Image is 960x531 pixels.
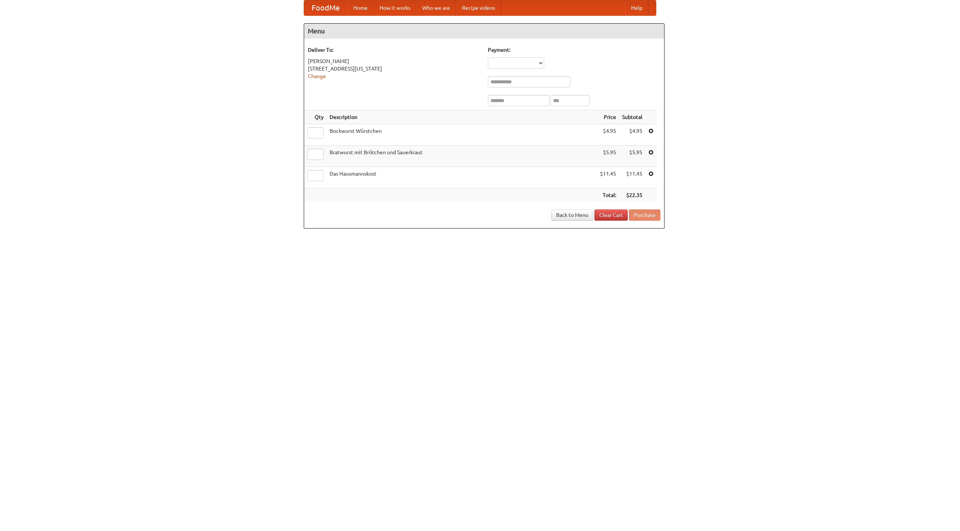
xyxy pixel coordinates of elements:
[304,110,327,124] th: Qty
[597,167,619,188] td: $11.45
[597,146,619,167] td: $5.95
[416,0,456,15] a: Who we are
[594,209,628,221] a: Clear Cart
[619,188,645,202] th: $22.35
[308,73,326,79] a: Change
[373,0,416,15] a: How it works
[597,124,619,146] td: $4.95
[308,57,480,65] div: [PERSON_NAME]
[625,0,648,15] a: Help
[619,167,645,188] td: $11.45
[629,209,660,221] button: Purchase
[619,146,645,167] td: $5.95
[619,110,645,124] th: Subtotal
[327,167,597,188] td: Das Hausmannskost
[308,46,480,54] h5: Deliver To:
[327,146,597,167] td: Bratwurst mit Brötchen und Sauerkraut
[327,110,597,124] th: Description
[327,124,597,146] td: Bockwurst Würstchen
[347,0,373,15] a: Home
[488,46,660,54] h5: Payment:
[456,0,501,15] a: Recipe videos
[308,65,480,72] div: [STREET_ADDRESS][US_STATE]
[597,110,619,124] th: Price
[551,209,593,221] a: Back to Menu
[619,124,645,146] td: $4.95
[304,24,664,39] h4: Menu
[597,188,619,202] th: Total:
[304,0,347,15] a: FoodMe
